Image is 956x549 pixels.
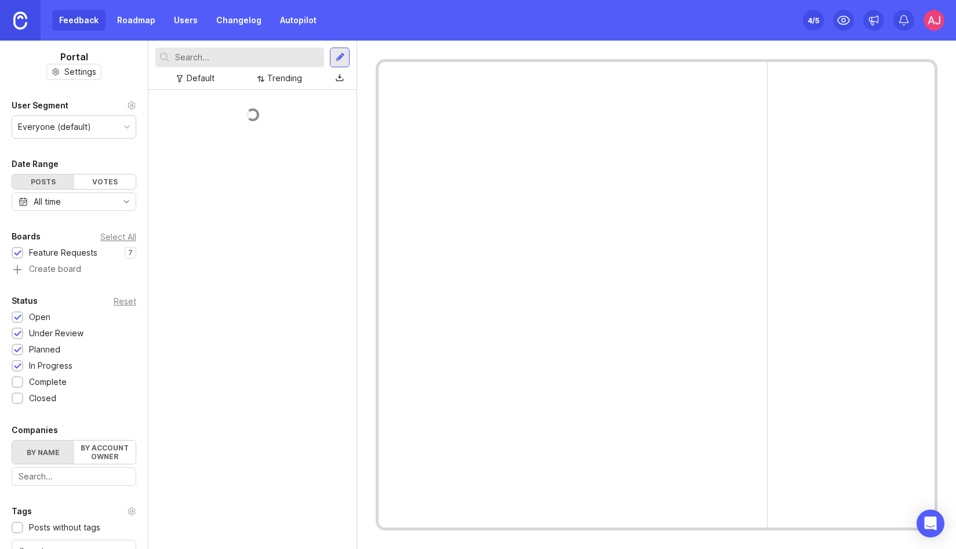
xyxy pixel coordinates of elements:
div: Feature Requests [29,246,97,259]
div: Select All [100,234,136,240]
a: Create board [12,265,136,275]
div: Closed [29,392,56,405]
div: Open [29,311,50,323]
div: Posts without tags [29,521,100,534]
button: 4/5 [803,10,824,31]
button: Settings [46,64,101,80]
a: Changelog [209,10,268,31]
div: Under Review [29,327,83,340]
p: 7 [128,248,133,257]
label: By name [12,441,74,464]
a: Users [167,10,205,31]
div: Planned [29,343,60,356]
div: Boards [12,230,41,243]
div: Tags [12,504,32,518]
div: Companies [12,423,58,437]
div: Posts [12,174,74,189]
input: Search... [19,470,129,483]
div: In Progress [29,359,72,372]
h1: Portal [60,50,88,64]
a: Roadmap [110,10,162,31]
div: User Segment [12,99,68,112]
div: Open Intercom Messenger [917,510,944,537]
div: Status [12,294,38,308]
div: All time [34,195,61,208]
div: 4 /5 [808,12,819,28]
label: By account owner [74,441,136,464]
div: Default [187,72,215,85]
div: Complete [29,376,67,388]
svg: toggle icon [117,197,136,206]
a: Autopilot [273,10,323,31]
div: Votes [74,174,136,189]
img: Canny Home [13,12,27,30]
div: Trending [267,72,302,85]
input: Search... [175,51,319,64]
div: Date Range [12,157,59,171]
span: Settings [64,66,96,78]
div: Reset [114,298,136,304]
img: AJ Hoke [924,10,944,31]
div: Everyone (default) [18,121,91,133]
